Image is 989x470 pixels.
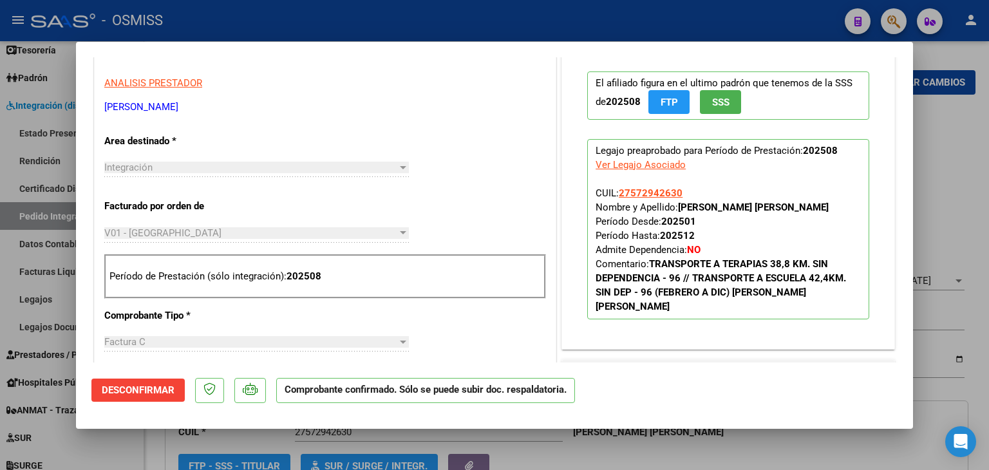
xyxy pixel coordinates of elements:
[661,97,678,108] span: FTP
[596,187,846,312] span: CUIL: Nombre y Apellido: Período Desde: Período Hasta: Admite Dependencia:
[104,162,153,173] span: Integración
[287,270,321,282] strong: 202508
[104,308,237,323] p: Comprobante Tipo *
[587,139,869,319] p: Legajo preaprobado para Período de Prestación:
[102,384,174,396] span: Desconfirmar
[104,77,202,89] span: ANALISIS PRESTADOR
[700,90,741,114] button: SSS
[104,100,546,115] p: [PERSON_NAME]
[648,90,690,114] button: FTP
[104,134,237,149] p: Area destinado *
[104,227,221,239] span: V01 - [GEOGRAPHIC_DATA]
[276,378,575,403] p: Comprobante confirmado. Sólo se puede subir doc. respaldatoria.
[596,158,686,172] div: Ver Legajo Asociado
[619,187,683,199] span: 27572942630
[104,199,237,214] p: Facturado por orden de
[660,230,695,241] strong: 202512
[945,426,976,457] div: Open Intercom Messenger
[678,202,829,213] strong: [PERSON_NAME] [PERSON_NAME]
[596,258,846,312] strong: TRANSPORTE A TERAPIAS 38,8 KM. SIN DEPENDENCIA - 96 // TRANSPORTE A ESCUELA 42,4KM. SIN DEP - 96 ...
[803,145,838,156] strong: 202508
[661,216,696,227] strong: 202501
[606,96,641,108] strong: 202508
[109,269,541,284] p: Período de Prestación (sólo integración):
[587,71,869,120] p: El afiliado figura en el ultimo padrón que tenemos de la SSS de
[562,360,894,386] mat-expansion-panel-header: DOCUMENTACIÓN RESPALDATORIA
[91,379,185,402] button: Desconfirmar
[104,336,146,348] span: Factura C
[562,52,894,349] div: PREAPROBACIÓN PARA INTEGRACION
[596,258,846,312] span: Comentario:
[687,244,701,256] strong: NO
[712,97,730,108] span: SSS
